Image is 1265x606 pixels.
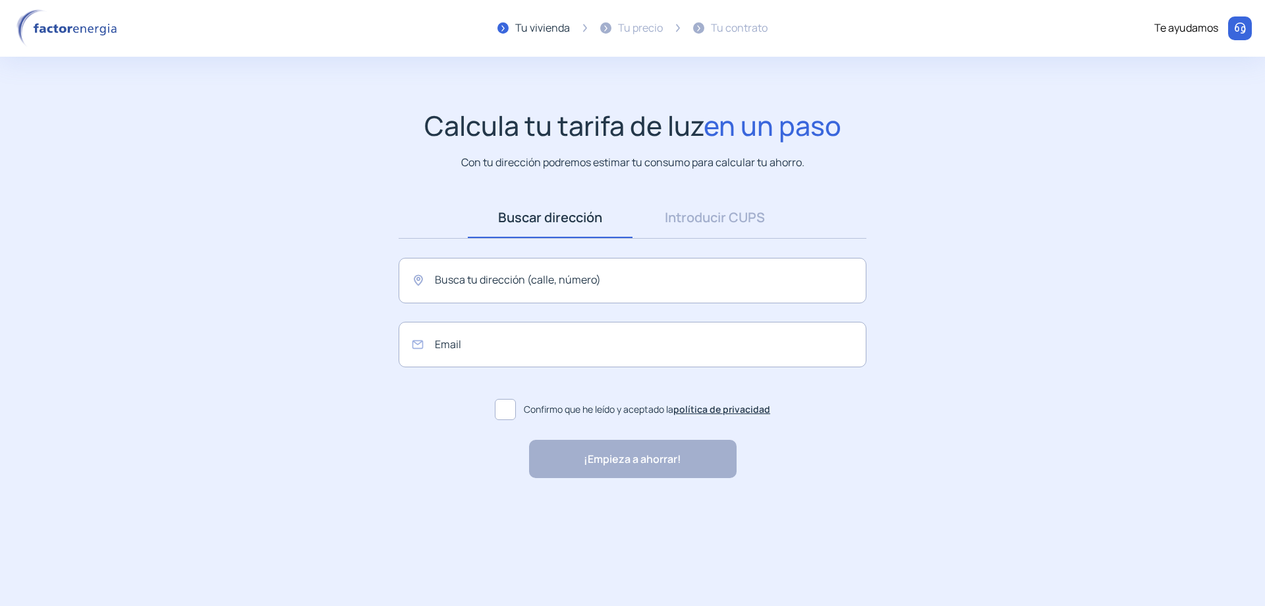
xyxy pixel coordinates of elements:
[524,402,770,417] span: Confirmo que he leído y aceptado la
[673,403,770,415] a: política de privacidad
[461,154,804,171] p: Con tu dirección podremos estimar tu consumo para calcular tu ahorro.
[711,20,768,37] div: Tu contrato
[1154,20,1218,37] div: Te ayudamos
[1233,22,1247,35] img: llamar
[424,109,841,142] h1: Calcula tu tarifa de luz
[468,197,632,238] a: Buscar dirección
[515,20,570,37] div: Tu vivienda
[13,9,125,47] img: logo factor
[632,197,797,238] a: Introducir CUPS
[618,20,663,37] div: Tu precio
[704,107,841,144] span: en un paso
